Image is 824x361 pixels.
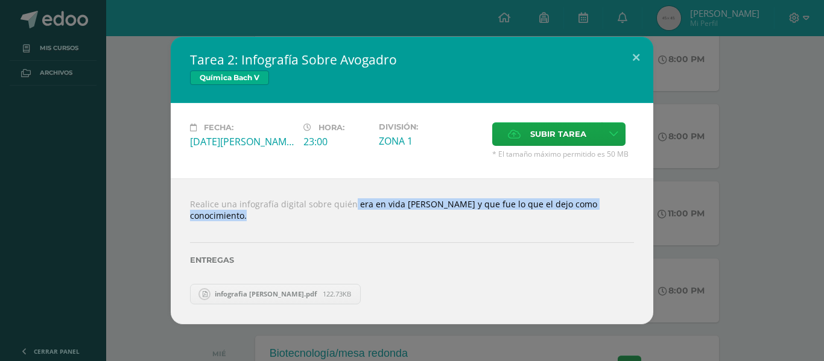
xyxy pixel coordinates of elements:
span: Química Bach V [190,71,269,85]
span: 122.73KB [323,289,351,298]
div: 23:00 [303,135,369,148]
div: ZONA 1 [379,134,483,148]
h2: Tarea 2: Infografía Sobre Avogadro [190,51,634,68]
button: Close (Esc) [619,37,653,78]
a: infografia amadeo avogadro.pdf [190,284,361,304]
span: Hora: [319,123,344,132]
label: Entregas [190,256,634,265]
span: * El tamaño máximo permitido es 50 MB [492,149,634,159]
span: infografia [PERSON_NAME].pdf [209,289,323,298]
div: [DATE][PERSON_NAME] [190,135,294,148]
span: Fecha: [204,123,233,132]
div: Realice una infografía digital sobre quién era en vida [PERSON_NAME] y que fue lo que el dejo com... [171,178,653,324]
span: Subir tarea [530,123,586,145]
label: División: [379,122,483,131]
